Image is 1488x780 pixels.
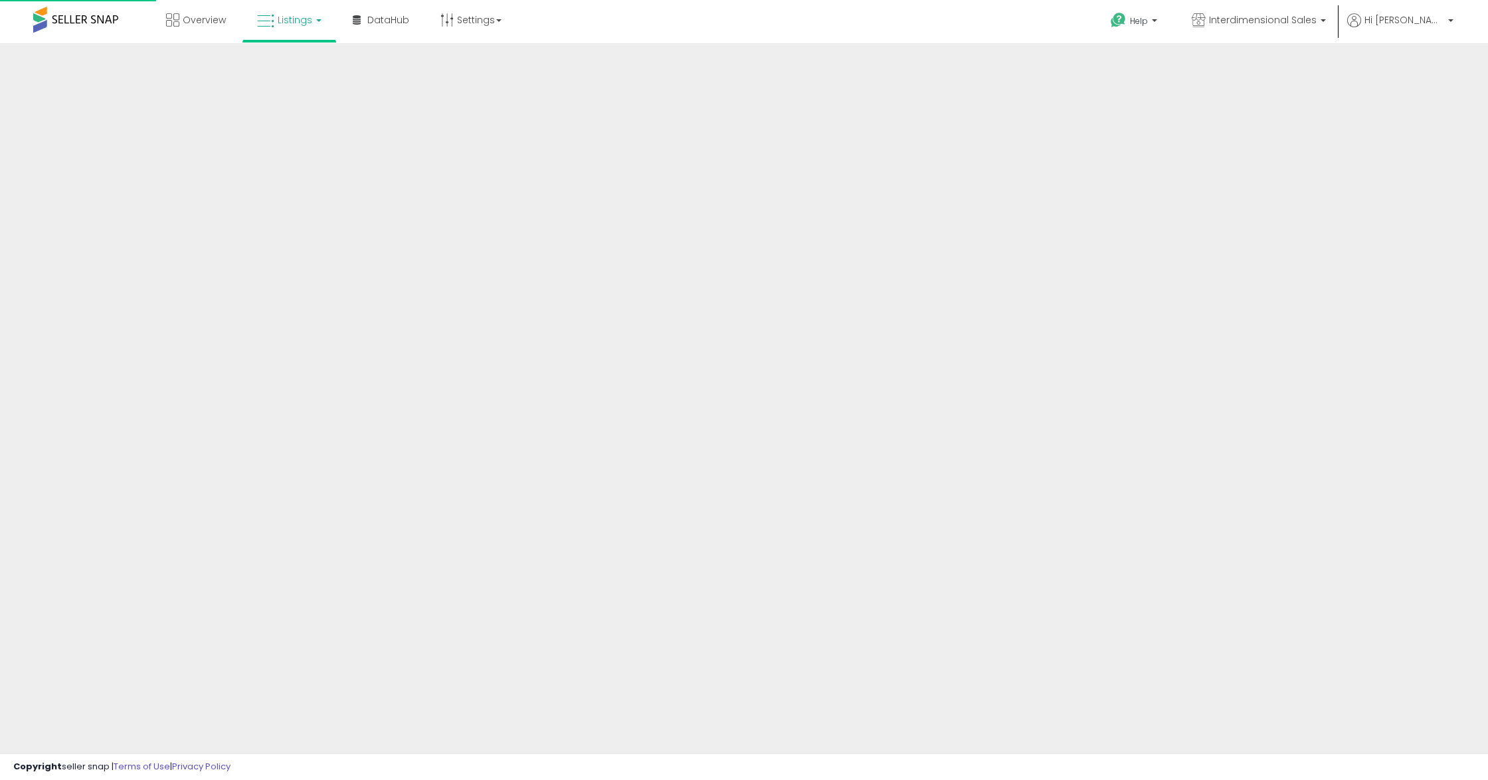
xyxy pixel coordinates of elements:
[183,13,226,27] span: Overview
[278,13,312,27] span: Listings
[1110,12,1127,29] i: Get Help
[1130,15,1148,27] span: Help
[367,13,409,27] span: DataHub
[1100,2,1170,43] a: Help
[1347,13,1453,43] a: Hi [PERSON_NAME]
[1364,13,1444,27] span: Hi [PERSON_NAME]
[1209,13,1317,27] span: Interdimensional Sales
